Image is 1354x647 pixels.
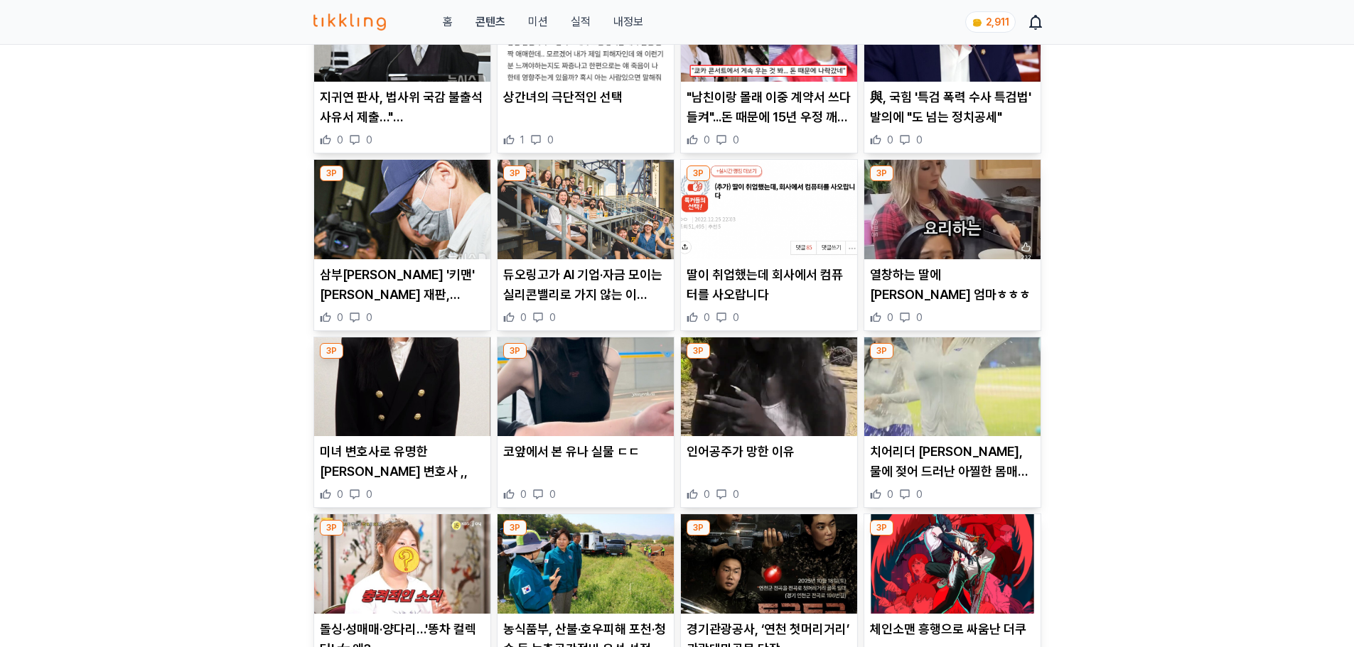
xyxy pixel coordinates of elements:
[314,337,490,437] img: 미녀 변호사로 유명한 이제연 변호사 ,,
[687,165,710,181] div: 3P
[681,337,857,437] img: 인어공주가 망한 이유
[337,133,343,147] span: 0
[547,133,554,147] span: 0
[320,442,485,482] p: 미녀 변호사로 유명한 [PERSON_NAME] 변호사 ,,
[503,343,527,359] div: 3P
[870,442,1035,482] p: 치어리더 [PERSON_NAME], 물에 젖어 드러난 아찔한 몸매…흠뻑
[687,343,710,359] div: 3P
[497,337,675,509] div: 3P 코앞에서 본 유나 실물 ㄷㄷ 코앞에서 본 유나 실물 ㄷㄷ 0 0
[314,160,490,259] img: 삼부토건 '키맨' 이기훈 재판, 이일준·이응근 사건에 병합
[870,87,1035,127] p: 與, 국힘 '특검 폭력 수사 특검법' 발의에 "도 넘는 정치공세"
[549,310,556,325] span: 0
[549,487,556,501] span: 0
[320,165,343,181] div: 3P
[498,514,674,614] img: 농식품부, 산불·호우피해 포천·청송 등 농촌공간정비 우선 선정
[497,159,675,331] div: 3P 듀오링고가 AI 기업·자금 모이는 실리콘밸리로 가지 않는 이유…"'이 지역'이 우리에 딱" 듀오링고가 AI 기업·자금 모이는 실리콘밸리로 가지 않는 이유…"'이 지역'이...
[571,13,591,31] a: 실적
[972,17,983,28] img: coin
[733,133,739,147] span: 0
[498,337,674,437] img: 코앞에서 본 유나 실물 ㄷㄷ
[520,487,527,501] span: 0
[613,13,643,31] a: 내정보
[864,337,1041,437] img: 치어리더 김수현, 물에 젖어 드러난 아찔한 몸매…흠뻑
[864,337,1041,509] div: 3P 치어리더 김수현, 물에 젖어 드러난 아찔한 몸매…흠뻑 치어리더 [PERSON_NAME], 물에 젖어 드러난 아찔한 몸매…흠뻑 0 0
[870,520,893,535] div: 3P
[916,133,923,147] span: 0
[320,87,485,127] p: 지귀연 판사, 법사위 국감 불출석 사유서 제출…"[DEMOGRAPHIC_DATA] 독립 등에 반해"
[887,487,893,501] span: 0
[366,487,372,501] span: 0
[503,520,527,535] div: 3P
[503,265,668,305] p: 듀오링고가 AI 기업·자금 모이는 실리콘밸리로 가지 않는 이유…"'이 지역'이 우리에 딱"
[704,133,710,147] span: 0
[687,442,851,462] p: 인어공주가 망한 이유
[313,337,491,509] div: 3P 미녀 변호사로 유명한 이제연 변호사 ,, 미녀 변호사로 유명한 [PERSON_NAME] 변호사 ,, 0 0
[687,520,710,535] div: 3P
[681,160,857,259] img: 딸이 취업했는데 회사에서 컴퓨터를 사오랍니다
[916,310,923,325] span: 0
[870,265,1035,305] p: 열창하는 딸에 [PERSON_NAME] 엄마ㅎㅎㅎ
[475,13,505,31] a: 콘텐츠
[680,159,858,331] div: 3P 딸이 취업했는데 회사에서 컴퓨터를 사오랍니다 딸이 취업했는데 회사에서 컴퓨터를 사오랍니다 0 0
[704,487,710,501] span: 0
[681,514,857,614] img: 경기관광공사, ‘연천 첫머리거리’ 관광테마골목 단장
[337,310,343,325] span: 0
[887,133,893,147] span: 0
[314,514,490,614] img: 돌싱·성매매·양다리…'똥차 컬렉터' 女 왜?
[520,310,527,325] span: 0
[498,160,674,259] img: 듀오링고가 AI 기업·자금 모이는 실리콘밸리로 가지 않는 이유…"'이 지역'이 우리에 딱"
[687,87,851,127] p: "남친이랑 몰래 이중 계약서 쓰다 들켜"...돈 때문에 15년 우정 깨져 난리 난 오죠갱 '쿄카·이부키'
[680,337,858,509] div: 3P 인어공주가 망한 이유 인어공주가 망한 이유 0 0
[520,133,525,147] span: 1
[443,13,453,31] a: 홈
[337,487,343,501] span: 0
[864,514,1041,614] img: 체인소맨 흥행으로 싸움난 더쿠
[864,160,1041,259] img: 열창하는 딸에 놀란 엄마ㅎㅎㅎ
[965,11,1013,33] a: coin 2,911
[366,310,372,325] span: 0
[313,13,387,31] img: 티끌링
[320,343,343,359] div: 3P
[313,159,491,331] div: 3P 삼부토건 '키맨' 이기훈 재판, 이일준·이응근 사건에 병합 삼부[PERSON_NAME] '키맨' [PERSON_NAME] 재판, [PERSON_NAME]·[PERSON_...
[704,310,710,325] span: 0
[887,310,893,325] span: 0
[503,442,668,462] p: 코앞에서 본 유나 실물 ㄷㄷ
[687,265,851,305] p: 딸이 취업했는데 회사에서 컴퓨터를 사오랍니다
[528,13,548,31] button: 미션
[733,310,739,325] span: 0
[503,165,527,181] div: 3P
[870,619,1035,639] p: 체인소맨 흥행으로 싸움난 더쿠
[986,16,1009,28] span: 2,911
[320,520,343,535] div: 3P
[733,487,739,501] span: 0
[320,265,485,305] p: 삼부[PERSON_NAME] '키맨' [PERSON_NAME] 재판, [PERSON_NAME]·[PERSON_NAME] 사건에 병합
[366,133,372,147] span: 0
[916,487,923,501] span: 0
[870,165,893,181] div: 3P
[503,87,668,107] p: 상간녀의 극단적인 선택
[864,159,1041,331] div: 3P 열창하는 딸에 놀란 엄마ㅎㅎㅎ 열창하는 딸에 [PERSON_NAME] 엄마ㅎㅎㅎ 0 0
[870,343,893,359] div: 3P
